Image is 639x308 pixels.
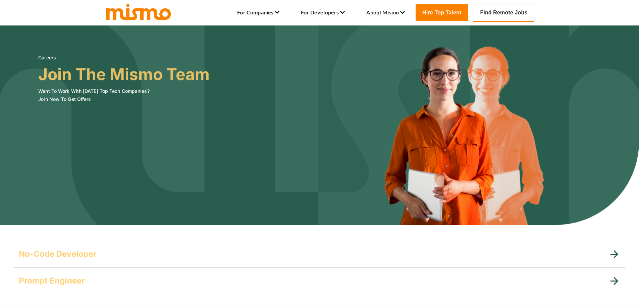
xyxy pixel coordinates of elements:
h3: Join The Mismo Team [38,65,210,84]
div: No-Code Developer [13,241,626,267]
h6: Careers [38,54,210,62]
li: For Companies [237,7,279,18]
div: Prompt Engineer [13,267,626,294]
li: About Mismo [366,7,405,18]
a: Hire Top Talent [416,4,468,21]
img: logo [105,2,172,20]
h6: Want To Work With [DATE] Top Tech Companies? Join Now To Get Offers [38,87,210,103]
li: For Developers [301,7,345,18]
h5: No-Code Developer [19,249,97,259]
h5: Prompt Engineer [19,275,85,286]
a: Find Remote Jobs [473,4,534,22]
